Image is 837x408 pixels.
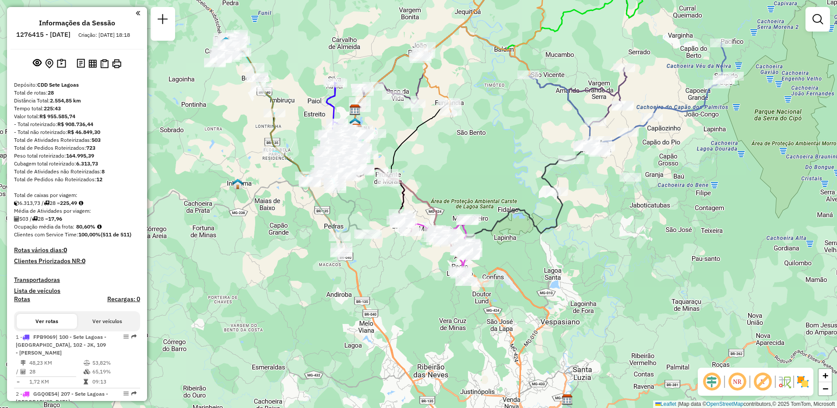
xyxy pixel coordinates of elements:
[14,168,140,176] div: Total de Atividades não Roteirizadas:
[14,223,74,230] span: Ocupação média da frota:
[107,295,140,303] h4: Recargas: 0
[14,152,140,160] div: Peso total roteirizado:
[33,334,56,340] span: FPB9069
[43,57,55,70] button: Centralizar mapa no depósito ou ponto de apoio
[653,401,837,408] div: Map data © contributors,© 2025 TomTom, Microsoft
[131,334,137,339] em: Rota exportada
[16,334,106,356] span: 1 -
[655,401,676,407] a: Leaflet
[459,214,481,223] div: Atividade não roteirizada - BRUNO HENRIQUE CASSIMIRO FONSECA
[14,81,140,89] div: Depósito:
[14,287,140,295] h4: Lista de veículos
[16,367,20,376] td: /
[60,200,77,206] strong: 225,49
[98,57,110,70] button: Visualizar Romaneio
[101,231,131,238] strong: (511 de 511)
[472,278,494,287] div: Atividade não roteirizada - MARLON VIEIRA OSORIO
[777,375,791,389] img: Fluxo de ruas
[154,11,172,30] a: Nova sessão e pesquisa
[14,105,140,113] div: Tempo total:
[14,120,140,128] div: - Total roteirizado:
[48,215,62,222] strong: 17,96
[17,314,77,329] button: Ver rotas
[82,257,85,265] strong: 0
[16,334,106,356] span: | 100 - Sete Lagoas - [GEOGRAPHIC_DATA], 102 - JK, 109 - [PERSON_NAME]
[21,360,26,366] i: Distância Total
[78,231,101,238] strong: 100,00%
[619,173,641,182] div: Atividade não roteirizada - SILVANA MARQUES
[87,57,98,69] button: Visualizar relatório de Roteirização
[84,360,90,366] i: % de utilização do peso
[14,160,140,168] div: Cubagem total roteirizado:
[67,129,100,135] strong: R$ 46.849,30
[123,334,129,339] em: Opções
[39,113,75,120] strong: R$ 955.585,74
[14,276,140,284] h4: Transportadoras
[14,136,140,144] div: Total de Atividades Roteirizadas:
[14,295,30,303] a: Rotas
[819,369,832,382] a: Zoom in
[97,224,102,229] em: Média calculada utilizando a maior ocupação (%Peso ou %Cubagem) de cada rota da sessão. Rotas cro...
[37,81,79,88] strong: CDD Sete Lagoas
[14,191,140,199] div: Total de caixas por viagem:
[14,176,140,183] div: Total de Pedidos não Roteirizados:
[77,314,137,329] button: Ver veículos
[727,371,748,392] span: Ocultar NR
[451,246,473,255] div: Atividade não roteirizada - IDALMO VILARINO PEREIRA
[29,367,83,376] td: 28
[39,19,115,27] h4: Informações da Sessão
[84,379,88,384] i: Tempo total em rota
[44,200,49,206] i: Total de rotas
[220,36,232,48] img: Paraopeba
[48,89,54,96] strong: 28
[96,176,102,183] strong: 12
[16,390,108,405] span: | 207 - Sete Lagoas - [GEOGRAPHIC_DATA]
[796,375,810,389] img: Exibir/Ocultar setores
[349,104,361,116] img: AS - Sete Lagoas
[75,57,87,70] button: Logs desbloquear sessão
[678,401,679,407] span: |
[14,144,140,152] div: Total de Pedidos Roteirizados:
[44,105,61,112] strong: 225:43
[31,56,43,70] button: Exibir sessão original
[110,57,123,70] button: Imprimir Rotas
[76,160,98,167] strong: 6.313,73
[92,359,136,367] td: 53,82%
[91,137,101,143] strong: 503
[29,359,83,367] td: 48,23 KM
[16,31,70,39] h6: 1276415 - [DATE]
[454,234,475,243] div: Atividade não roteirizada - MERCEARIA FAUSTINO E SOUZA LTDA
[14,207,140,215] div: Média de Atividades por viagem:
[21,369,26,374] i: Total de Atividades
[75,31,134,39] div: Criação: [DATE] 18:18
[14,128,140,136] div: - Total não roteirizado:
[63,246,67,254] strong: 0
[14,199,140,207] div: 6.313,73 / 28 =
[456,216,478,225] div: Atividade não roteirizada - DIRLENE TEFF DE SOUZA TEODORO
[349,117,361,129] img: Ponto de apoio FAD
[701,371,722,392] span: Ocultar deslocamento
[14,215,140,223] div: 503 / 28 =
[79,200,83,206] i: Meta Caixas/viagem: 224,40 Diferença: 1,09
[14,231,78,238] span: Clientes com Service Time:
[232,178,243,190] img: Inhauma
[823,370,828,381] span: +
[14,257,140,265] h4: Clientes Priorizados NR:
[92,377,136,386] td: 09:13
[14,89,140,97] div: Total de rotas:
[55,57,68,70] button: Painel de Sugestão
[102,168,105,175] strong: 8
[84,369,90,374] i: % de utilização da cubagem
[86,144,95,151] strong: 723
[76,223,95,230] strong: 80,60%
[14,113,140,120] div: Valor total:
[136,8,140,18] a: Clique aqui para minimizar o painel
[32,216,38,222] i: Total de rotas
[14,97,140,105] div: Distância Total:
[819,382,832,395] a: Zoom out
[131,391,137,396] em: Rota exportada
[707,401,744,407] a: OpenStreetMap
[455,277,477,286] div: Atividade não roteirizada - WILIAN CASSIMIRO ROCHA 07459837660
[29,377,83,386] td: 1,72 KM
